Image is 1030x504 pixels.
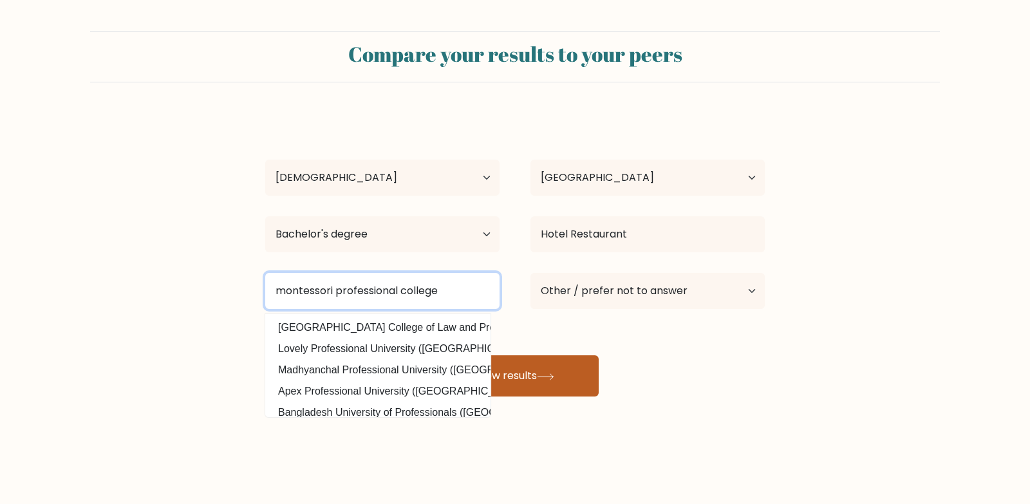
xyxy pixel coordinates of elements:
option: Lovely Professional University ([GEOGRAPHIC_DATA]) [268,339,487,359]
option: Madhyanchal Professional University ([GEOGRAPHIC_DATA]) [268,360,487,380]
input: Most relevant educational institution [265,273,500,309]
option: [GEOGRAPHIC_DATA] College of Law and Professional Studies ([GEOGRAPHIC_DATA]) [268,317,487,338]
option: Apex Professional University ([GEOGRAPHIC_DATA]) [268,381,487,402]
option: Bangladesh University of Professionals ([GEOGRAPHIC_DATA]) [268,402,487,423]
input: What did you study? [530,216,765,252]
h2: Compare your results to your peers [98,42,932,66]
button: View results [431,355,599,397]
